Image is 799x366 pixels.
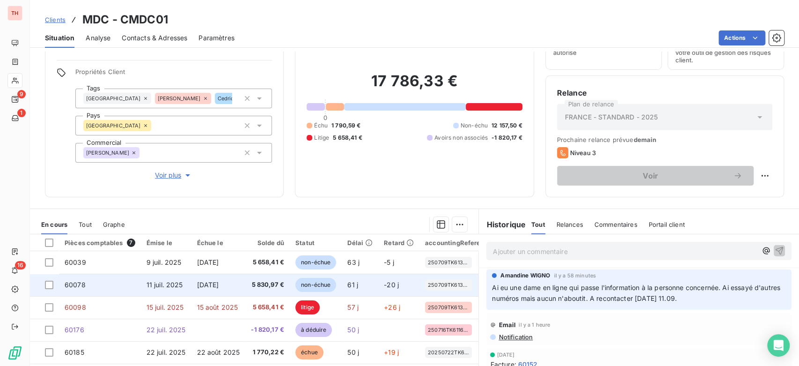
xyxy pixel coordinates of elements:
span: 7 [127,239,135,247]
span: 250716TK61164AD [428,327,469,333]
span: 57 j [347,303,359,311]
span: Litige [314,134,329,142]
span: Prochaine relance prévue [557,136,772,143]
span: -1 820,17 € [251,325,284,335]
span: Échu [314,121,328,130]
span: 22 juil. 2025 [147,326,186,334]
span: [DATE] [497,352,514,358]
span: -5 j [384,258,394,266]
span: 61 j [347,281,358,289]
h6: Historique [479,219,526,230]
span: Tout [79,221,92,228]
span: Graphe [103,221,125,228]
span: échue [295,345,323,359]
span: 60078 [65,281,86,289]
img: Logo LeanPay [7,345,22,360]
span: Notification [498,333,533,341]
span: demain [633,136,656,143]
span: 250709TK61363AD [428,260,469,265]
h6: Relance [557,87,772,98]
button: Voir [557,166,754,186]
span: 5 658,41 € [251,303,284,312]
span: Contacts & Adresses [122,33,187,43]
input: Ajouter une valeur [232,94,240,103]
h2: 17 786,33 € [307,72,522,100]
span: Cedric VDB [218,96,247,101]
span: Ai eu une dame en ligne qui passe l'information à la personne concernée. Ai essayé d'autres numér... [492,284,782,302]
span: 60039 [65,258,86,266]
span: [PERSON_NAME] [158,96,201,101]
span: Propriétés Client [75,68,272,81]
span: 15 août 2025 [197,303,238,311]
div: Pièces comptables [65,239,135,247]
span: 12 157,50 € [491,121,522,130]
span: Email [498,321,516,329]
span: Niveau 3 [570,149,596,157]
span: 9 juil. 2025 [147,258,182,266]
button: Voir plus [75,170,272,180]
span: -20 j [384,281,399,289]
span: 1 770,22 € [251,348,284,357]
span: Paramètres [198,33,235,43]
span: [PERSON_NAME] [86,150,129,156]
span: [DATE] [197,258,219,266]
div: Émise le [147,239,186,246]
span: 16 [15,261,26,269]
span: 50 j [347,348,359,356]
div: Retard [384,239,414,246]
span: [GEOGRAPHIC_DATA] [86,123,141,128]
span: 1 [17,109,26,117]
span: Tout [531,221,545,228]
span: 15 juil. 2025 [147,303,184,311]
div: Délai [347,239,373,246]
span: 22 août 2025 [197,348,240,356]
span: 250709TK61350NG [428,305,469,310]
span: 5 658,41 € [251,258,284,267]
span: -1 820,17 € [491,134,522,142]
div: TH [7,6,22,21]
span: 250709TK61363AD [428,282,469,288]
span: 60176 [65,326,84,334]
span: Amandine WIGNO [500,271,550,280]
span: Non-échu [461,121,488,130]
span: FRANCE - STANDARD - 2025 [565,112,658,122]
span: 5 830,97 € [251,280,284,290]
span: non-échue [295,255,336,269]
span: Voir [568,172,733,179]
input: Ajouter une valeur [139,149,147,157]
span: non-échue [295,278,336,292]
span: Avoirs non associés [434,134,488,142]
div: accountingReference [425,239,492,246]
span: +19 j [384,348,399,356]
span: 5 658,41 € [333,134,362,142]
span: Analyse [86,33,110,43]
span: Voir plus [155,171,192,180]
span: 1 790,59 € [331,121,361,130]
span: [GEOGRAPHIC_DATA] [86,96,141,101]
span: il y a 1 heure [519,322,550,328]
span: Portail client [649,221,685,228]
h3: MDC - CMDC01 [82,11,168,28]
span: 20250722TK61164CV [428,350,469,355]
span: En cours [41,221,67,228]
span: Relances [557,221,583,228]
span: 50 j [347,326,359,334]
button: Actions [718,30,765,45]
div: Solde dû [251,239,284,246]
span: Clients [45,16,66,23]
span: à déduire [295,323,332,337]
span: Surveiller ce client en intégrant votre outil de gestion des risques client. [675,41,776,64]
input: Ajouter une valeur [151,121,159,130]
span: il y a 58 minutes [554,273,596,278]
span: Commentaires [594,221,638,228]
a: Clients [45,15,66,24]
div: Open Intercom Messenger [767,334,790,357]
span: 11 juil. 2025 [147,281,183,289]
span: 9 [17,90,26,98]
span: 60185 [65,348,84,356]
span: 22 juil. 2025 [147,348,186,356]
div: Statut [295,239,336,246]
span: litige [295,300,320,314]
div: Échue le [197,239,240,246]
span: Situation [45,33,74,43]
